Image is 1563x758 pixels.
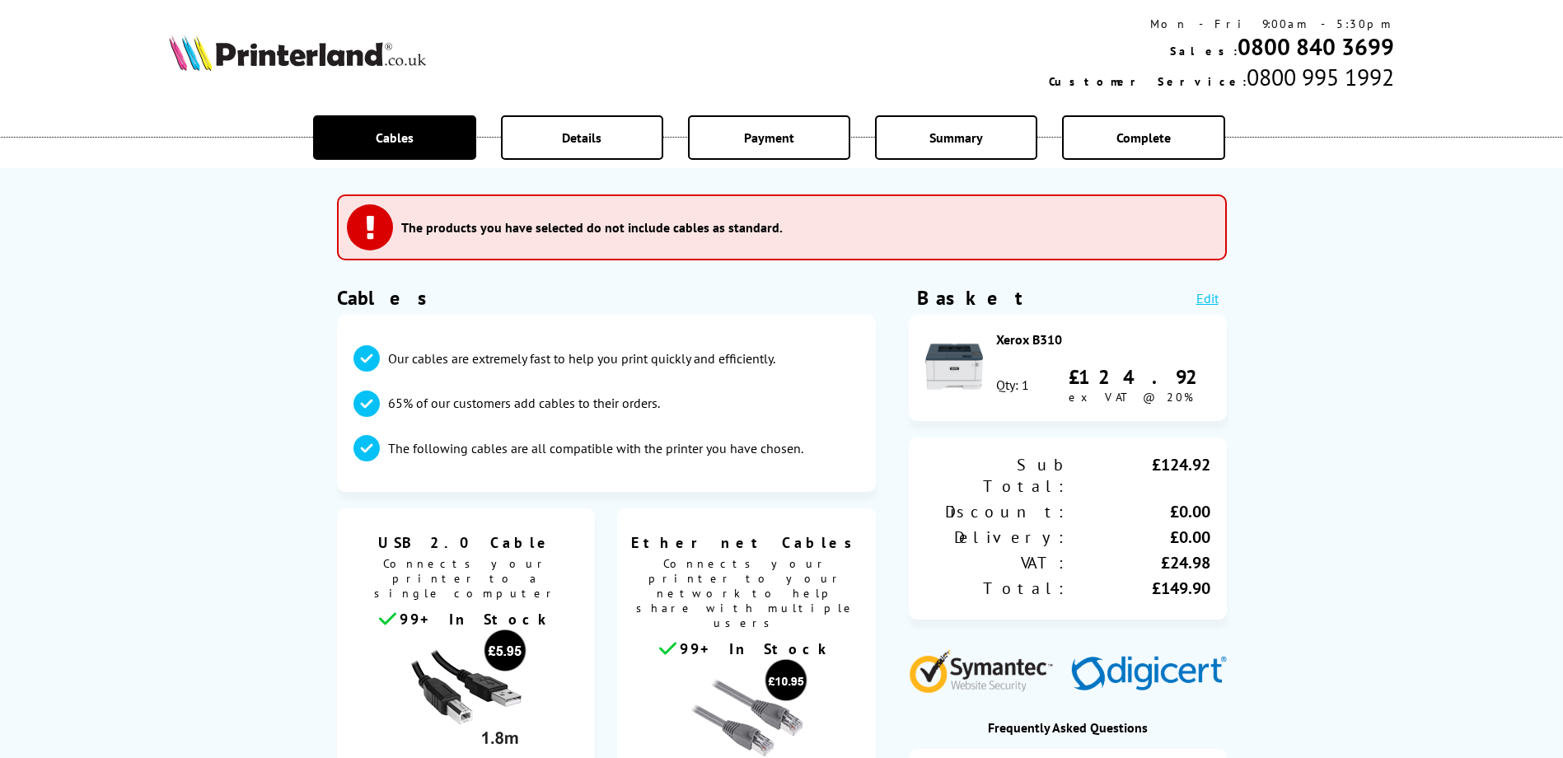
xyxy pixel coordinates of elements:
[925,526,1068,548] div: Delivery:
[929,129,983,146] span: Summary
[388,349,775,367] p: Our cables are extremely fast to help you print quickly and efficiently.
[744,129,794,146] span: Payment
[169,35,426,71] img: Printerland Logo
[337,285,876,311] h1: Cables
[1238,31,1394,62] a: 0800 840 3699
[1049,16,1394,31] div: Mon - Fri 9:00am - 5:30pm
[996,377,1029,393] div: Qty: 1
[925,578,1068,599] div: Total:
[1068,526,1210,548] div: £0.00
[996,331,1210,348] div: Xerox B310
[400,610,553,629] span: 99+ In Stock
[1068,501,1210,522] div: £0.00
[1068,552,1210,573] div: £24.98
[925,552,1068,573] div: VAT:
[349,533,583,552] span: USB 2.0 Cable
[1247,62,1394,92] span: 0800 995 1992
[680,639,833,658] span: 99+ In Stock
[388,439,803,457] p: The following cables are all compatible with the printer you have chosen.
[404,629,527,752] img: usb cable
[1196,290,1219,306] a: Edit
[917,285,1024,311] div: Basket
[345,552,587,609] span: Connects your printer to a single computer
[401,219,783,236] h3: The products you have selected do not include cables as standard.
[925,501,1068,522] div: Discount:
[1071,656,1227,693] img: Digicert
[1068,454,1210,497] div: £124.92
[1069,364,1210,390] div: £124.92
[388,394,660,412] p: 65% of our customers add cables to their orders.
[1116,129,1171,146] span: Complete
[909,646,1065,693] img: Symantec Website Security
[925,338,983,395] img: Xerox B310
[1170,44,1238,58] span: Sales:
[1069,390,1193,405] span: ex VAT @ 20%
[925,454,1068,497] div: Sub Total:
[629,533,863,552] span: Ethernet Cables
[1068,578,1210,599] div: £149.90
[625,552,868,639] span: Connects your printer to your network to help share with multiple users
[909,719,1227,736] div: Frequently Asked Questions
[376,129,414,146] span: Cables
[1049,74,1247,89] span: Customer Service:
[562,129,601,146] span: Details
